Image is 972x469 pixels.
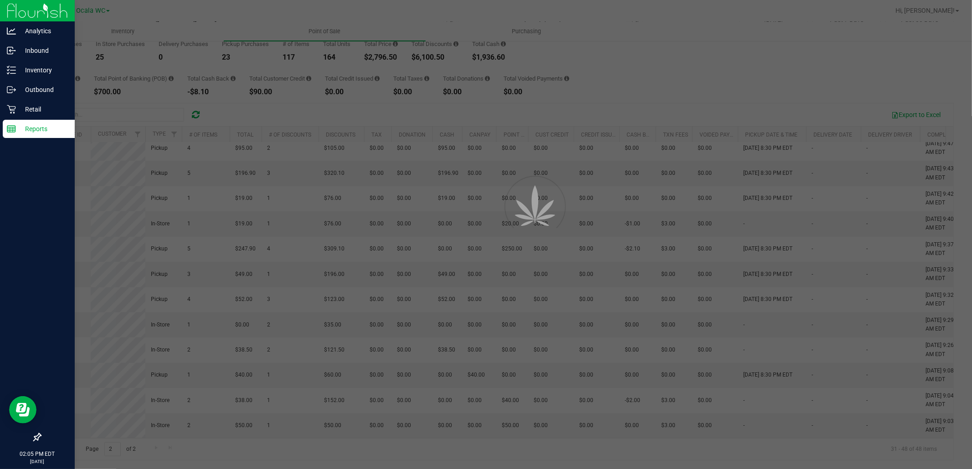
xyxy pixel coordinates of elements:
[7,105,16,114] inline-svg: Retail
[16,84,71,95] p: Outbound
[16,123,71,134] p: Reports
[16,104,71,115] p: Retail
[4,450,71,458] p: 02:05 PM EDT
[16,25,71,36] p: Analytics
[7,124,16,133] inline-svg: Reports
[16,65,71,76] p: Inventory
[7,85,16,94] inline-svg: Outbound
[7,46,16,55] inline-svg: Inbound
[7,66,16,75] inline-svg: Inventory
[7,26,16,36] inline-svg: Analytics
[9,396,36,423] iframe: Resource center
[16,45,71,56] p: Inbound
[4,458,71,465] p: [DATE]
